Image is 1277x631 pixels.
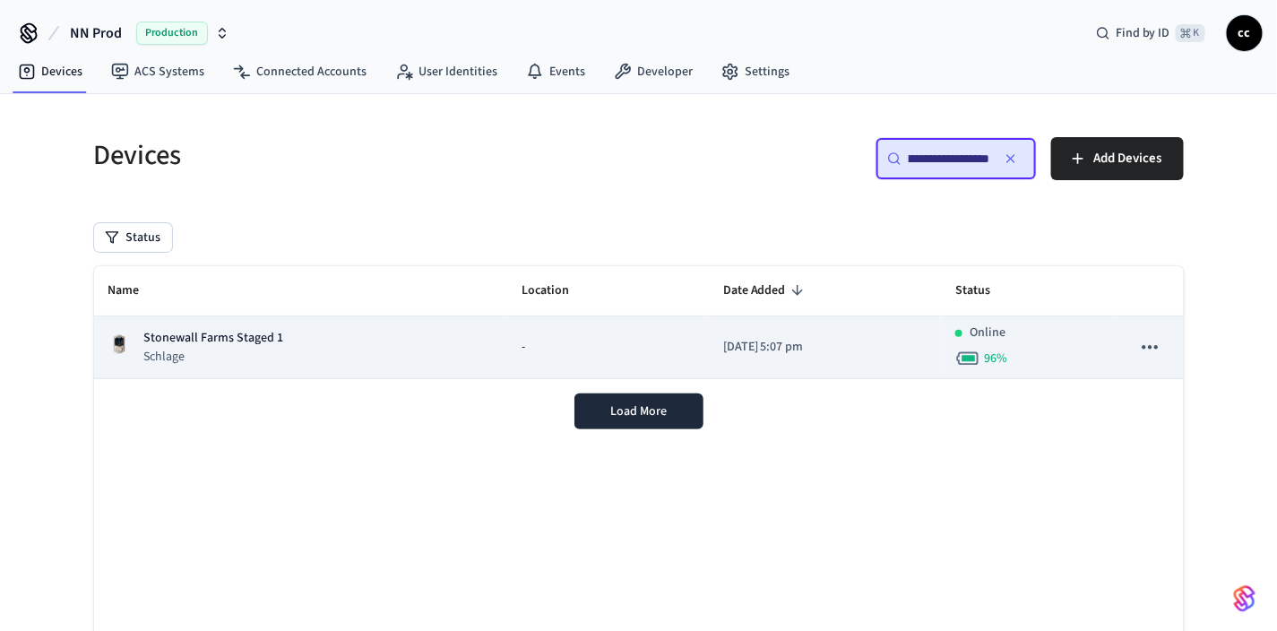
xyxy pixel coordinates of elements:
span: NN Prod [70,22,122,44]
a: Devices [4,56,97,88]
p: [DATE] 5:07 pm [723,338,927,357]
span: Production [136,22,208,45]
img: SeamLogoGradient.69752ec5.svg [1234,584,1255,613]
button: Status [94,223,172,252]
a: Settings [707,56,804,88]
a: Events [512,56,600,88]
span: Name [108,277,163,305]
span: Date Added [723,277,809,305]
span: Find by ID [1116,24,1170,42]
span: Add Devices [1094,147,1162,170]
span: 96 % [984,350,1007,367]
span: - [522,338,525,357]
a: Connected Accounts [219,56,381,88]
span: Load More [610,402,667,420]
p: Stonewall Farms Staged 1 [144,329,284,348]
div: Find by ID⌘ K [1082,17,1220,49]
span: Location [522,277,592,305]
a: User Identities [381,56,512,88]
span: ⌘ K [1176,24,1205,42]
table: sticky table [94,266,1184,379]
a: ACS Systems [97,56,219,88]
span: Status [955,277,1014,305]
img: Schlage Sense Smart Deadbolt with Camelot Trim, Front [108,333,130,355]
span: cc [1229,17,1261,49]
a: Developer [600,56,707,88]
button: Add Devices [1051,137,1184,180]
button: Load More [574,393,703,429]
p: Online [970,324,1005,342]
button: cc [1227,15,1263,51]
p: Schlage [144,348,284,366]
h5: Devices [94,137,628,174]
